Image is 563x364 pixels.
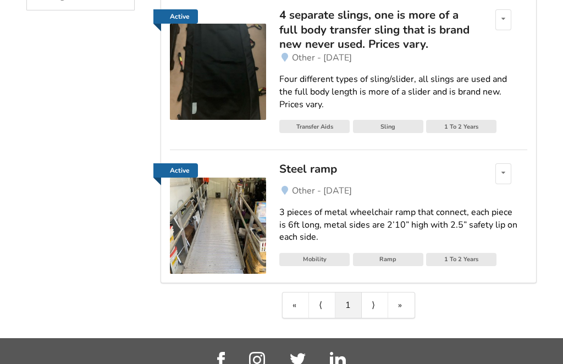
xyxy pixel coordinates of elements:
[170,178,266,274] img: mobility-steel ramp
[279,64,527,120] a: Four different types of sling/slider, all slings are used and the full body length is more of a s...
[292,52,352,64] span: Other - [DATE]
[282,292,415,318] div: Pagination Navigation
[353,253,423,266] div: Ramp
[153,9,198,24] a: Active
[279,120,527,136] a: Transfer AidsSling1 To 2 Years
[309,293,335,318] a: Previous item
[279,184,527,197] a: Other - [DATE]
[279,163,472,184] a: Steel ramp
[170,24,266,120] img: transfer aids-4 separate slings, one is more of a full body transfer sling that is brand new neve...
[279,9,472,51] a: 4 separate slings, one is more of a full body transfer sling that is brand new never used. Prices...
[279,120,350,133] div: Transfer Aids
[283,293,309,318] a: First item
[279,162,472,176] div: Steel ramp
[426,253,496,266] div: 1 To 2 Years
[353,120,423,133] div: Sling
[279,253,350,266] div: Mobility
[170,9,266,120] a: Active
[279,51,527,64] a: Other - [DATE]
[279,252,527,269] a: MobilityRamp1 To 2 Years
[388,293,415,318] a: Last item
[170,163,266,274] a: Active
[153,163,198,178] a: Active
[279,197,527,253] a: 3 pieces of metal wheelchair ramp that connect, each piece is 6ft long, metal sides are 2’10” hig...
[292,185,352,197] span: Other - [DATE]
[426,120,496,133] div: 1 To 2 Years
[279,206,527,244] div: 3 pieces of metal wheelchair ramp that connect, each piece is 6ft long, metal sides are 2’10” hig...
[335,293,362,318] a: 1
[279,8,472,51] div: 4 separate slings, one is more of a full body transfer sling that is brand new never used. Prices...
[279,73,527,111] div: Four different types of sling/slider, all slings are used and the full body length is more of a s...
[362,293,388,318] a: Next item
